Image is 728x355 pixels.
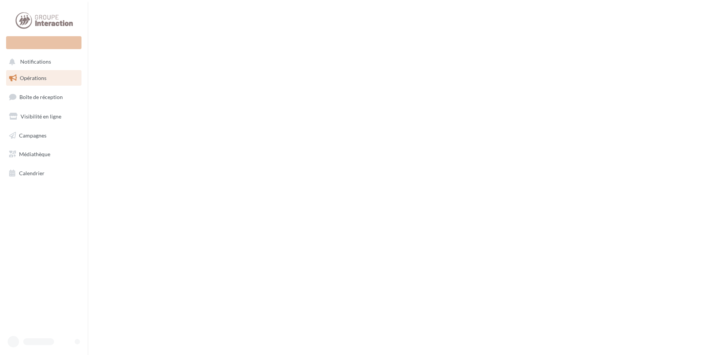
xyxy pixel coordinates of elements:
[5,165,83,181] a: Calendrier
[5,109,83,125] a: Visibilité en ligne
[5,89,83,105] a: Boîte de réception
[19,151,50,157] span: Médiathèque
[19,132,46,138] span: Campagnes
[20,75,46,81] span: Opérations
[21,113,61,120] span: Visibilité en ligne
[20,59,51,65] span: Notifications
[5,128,83,144] a: Campagnes
[6,36,81,49] div: Nouvelle campagne
[19,94,63,100] span: Boîte de réception
[19,170,45,176] span: Calendrier
[5,146,83,162] a: Médiathèque
[5,70,83,86] a: Opérations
